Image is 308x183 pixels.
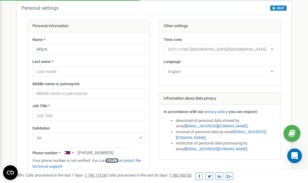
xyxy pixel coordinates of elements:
[21,5,59,11] h5: Personal settings
[185,124,247,128] a: [EMAIL_ADDRESS][DOMAIN_NAME]
[32,66,145,77] input: Last name
[3,165,18,180] button: Open CMP widget
[34,134,143,142] span: Mr.
[32,88,145,99] input: Middle name or patronymic
[62,148,76,158] div: Telephone country code
[32,150,60,156] label: Phone number *
[61,148,134,158] input: +1-800-555-55-55
[176,129,276,141] li: removal of personal data by email ,
[166,45,274,54] span: (UTC-11:00) Pacific/Midway
[164,59,181,65] label: Language
[32,81,80,87] label: Middle name or patronymic
[25,173,107,178] span: Calls processed in the last 7 days :
[32,111,145,121] input: Job Title
[32,158,145,169] p: Your phone number is not verified. You can or
[32,59,53,65] label: Last name *
[159,93,281,105] div: Information about data privacy
[185,147,247,151] a: [EMAIL_ADDRESS][DOMAIN_NAME]
[159,20,281,32] div: Other settings
[164,66,276,77] span: English
[32,44,145,54] input: Name
[176,130,266,140] a: [EMAIL_ADDRESS][DOMAIN_NAME]
[176,141,276,152] li: restriction of personal data processing by email .
[287,148,302,163] div: Open Intercom Messenger
[108,173,191,178] span: Calls processed in the last 30 days :
[270,5,287,11] button: HELP
[164,44,276,54] span: (UTC-11:00) Pacific/Midway
[164,37,182,43] label: Time zone
[176,118,276,129] li: download of personal data shared by email ,
[28,20,149,32] div: Personal information
[32,126,50,131] label: Salutation
[205,109,228,114] a: privacy policy
[166,68,274,76] span: English
[85,173,107,178] u: 1 745 115,00
[164,109,204,114] strong: In accordance with our
[32,133,145,143] span: Mr.
[106,158,118,163] a: verify it
[32,158,141,169] a: contact the technical support
[32,103,50,109] label: Job Title *
[229,109,258,114] strong: you can request:
[32,37,45,43] label: Name *
[169,173,191,178] u: 7 382 453,00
